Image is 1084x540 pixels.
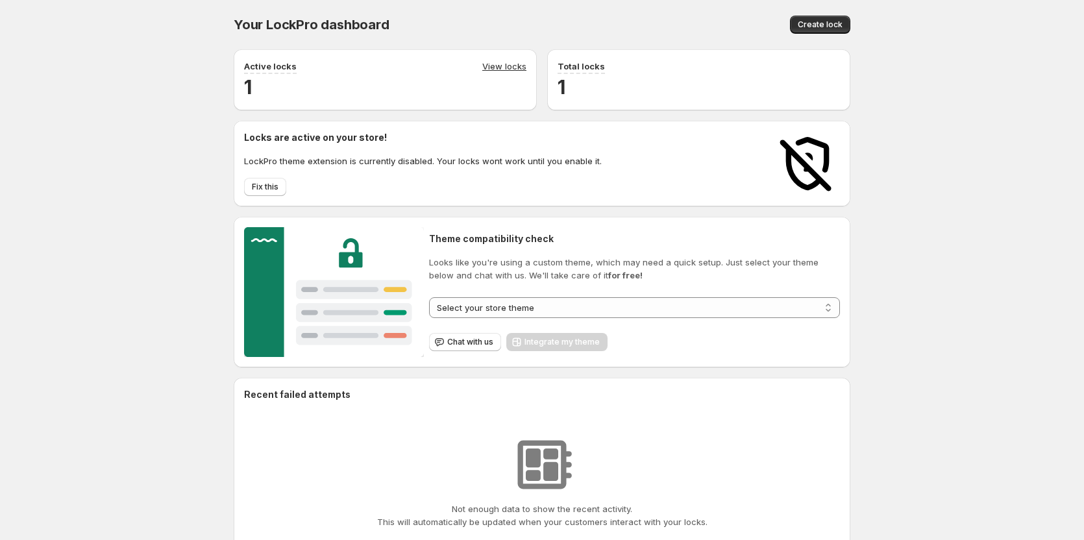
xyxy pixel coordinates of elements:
[558,60,605,73] p: Total locks
[244,388,351,401] h2: Recent failed attempts
[244,178,286,196] button: Fix this
[798,19,843,30] span: Create lock
[447,337,493,347] span: Chat with us
[558,74,840,100] h2: 1
[608,270,643,280] strong: for free!
[244,227,424,357] img: Customer support
[234,17,389,32] span: Your LockPro dashboard
[429,232,840,245] h2: Theme compatibility check
[244,154,602,167] p: LockPro theme extension is currently disabled. Your locks wont work until you enable it.
[252,182,278,192] span: Fix this
[244,74,526,100] h2: 1
[377,502,708,528] p: Not enough data to show the recent activity. This will automatically be updated when your custome...
[510,432,574,497] img: No resources found
[244,131,602,144] h2: Locks are active on your store!
[429,256,840,282] p: Looks like you're using a custom theme, which may need a quick setup. Just select your theme belo...
[775,131,840,196] img: Locks disabled
[244,60,297,73] p: Active locks
[482,60,526,74] a: View locks
[429,333,501,351] button: Chat with us
[790,16,850,34] button: Create lock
